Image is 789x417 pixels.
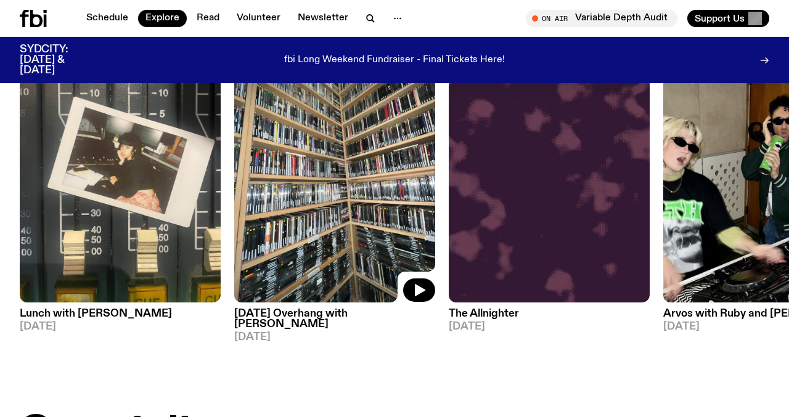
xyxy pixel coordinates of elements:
a: Newsletter [290,10,356,27]
a: Explore [138,10,187,27]
h3: The Allnighter [449,309,650,319]
a: Read [189,10,227,27]
button: Support Us [687,10,769,27]
span: [DATE] [449,322,650,332]
h3: SYDCITY: [DATE] & [DATE] [20,44,99,76]
a: Lunch with [PERSON_NAME][DATE] [20,302,221,332]
p: fbi Long Weekend Fundraiser - Final Tickets Here! [284,55,505,66]
a: Volunteer [229,10,288,27]
img: A polaroid of Ella Avni in the studio on top of the mixer which is also located in the studio. [20,34,221,302]
a: The Allnighter[DATE] [449,302,650,332]
img: A corner shot of the fbi music library [234,34,435,302]
span: [DATE] [234,332,435,342]
a: [DATE] Overhang with [PERSON_NAME][DATE] [234,302,435,342]
span: Support Us [695,13,745,24]
button: On AirVariable Depth Audit [526,10,677,27]
span: [DATE] [20,322,221,332]
h3: Lunch with [PERSON_NAME] [20,309,221,319]
h3: [DATE] Overhang with [PERSON_NAME] [234,309,435,330]
a: Schedule [79,10,136,27]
